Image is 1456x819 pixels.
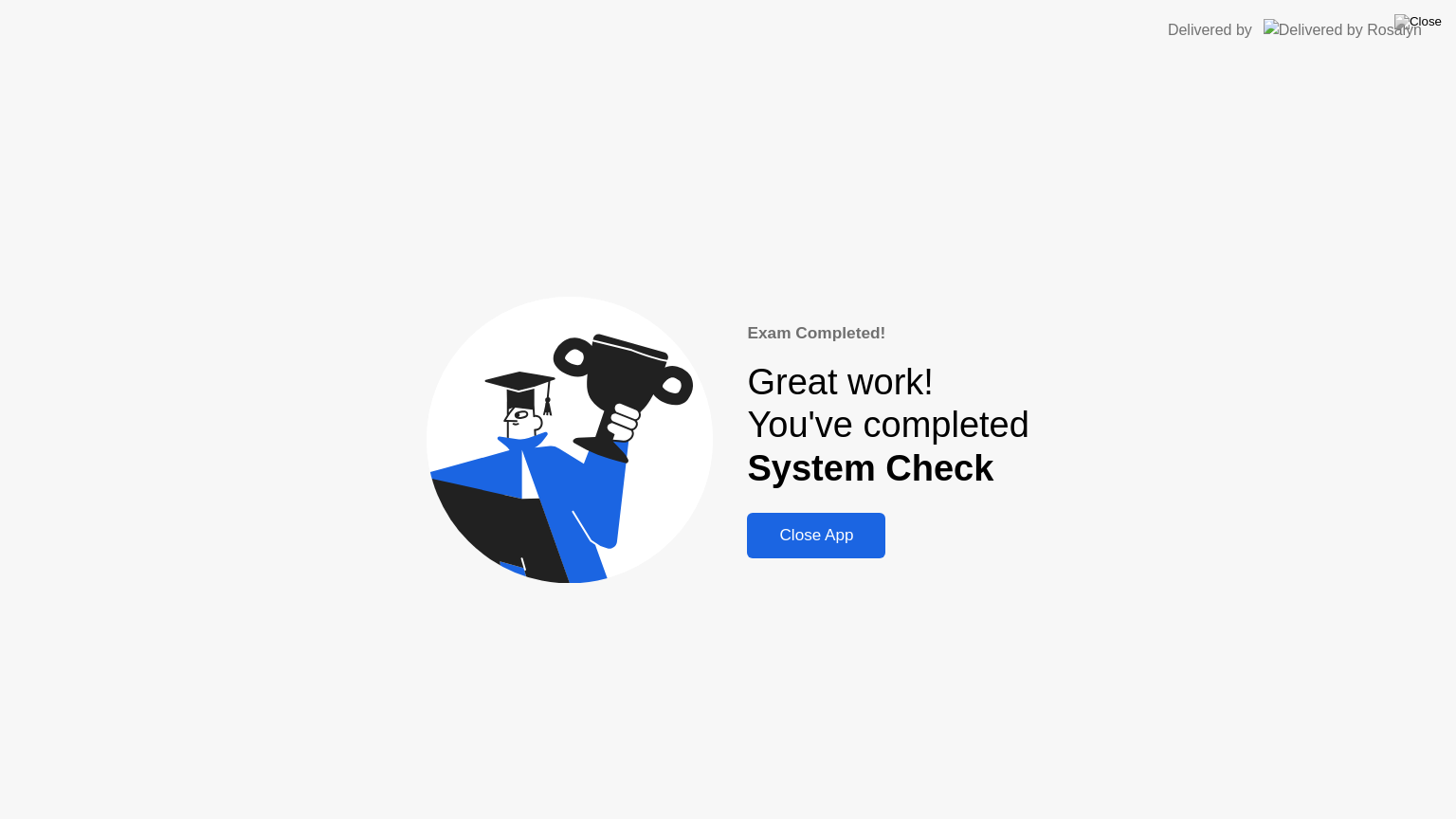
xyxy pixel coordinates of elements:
[747,448,993,488] b: System Check
[753,526,880,545] div: Close App
[747,513,885,558] button: Close App
[1394,14,1442,29] img: Close
[747,361,1028,491] div: Great work! You've completed
[1264,19,1422,41] img: Delivered by Rosalyn
[1168,19,1252,42] div: Delivered by
[747,321,1028,346] div: Exam Completed!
